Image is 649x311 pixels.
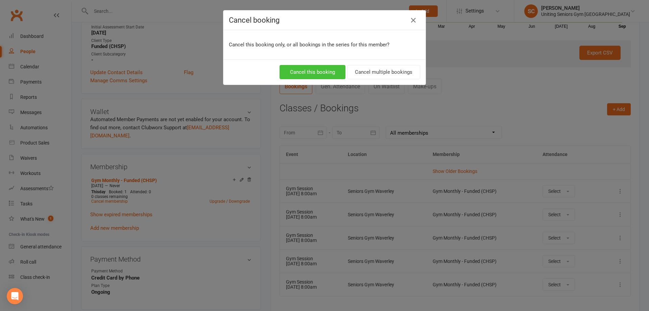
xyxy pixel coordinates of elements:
[229,16,420,24] h4: Cancel booking
[7,288,23,304] div: Open Intercom Messenger
[347,65,420,79] button: Cancel multiple bookings
[280,65,345,79] button: Cancel this booking
[408,15,419,26] button: Close
[229,41,420,49] p: Cancel this booking only, or all bookings in the series for this member?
